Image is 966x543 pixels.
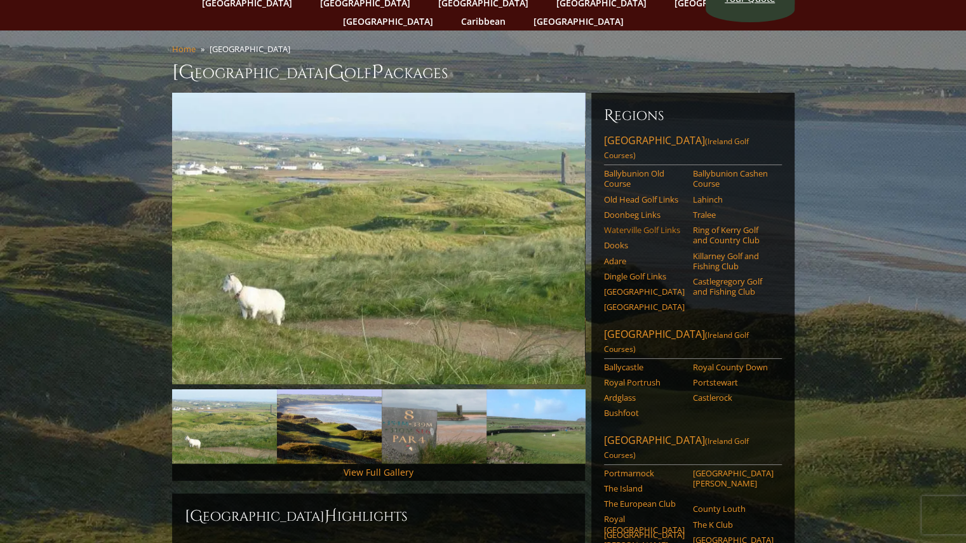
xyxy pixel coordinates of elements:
[337,12,439,30] a: [GEOGRAPHIC_DATA]
[604,225,685,235] a: Waterville Golf Links
[604,377,685,387] a: Royal Portrush
[604,433,782,465] a: [GEOGRAPHIC_DATA](Ireland Golf Courses)
[693,276,774,297] a: Castlegregory Golf and Fishing Club
[693,377,774,387] a: Portstewart
[604,168,685,189] a: Ballybunion Old Course
[604,210,685,220] a: Doonbeg Links
[693,210,774,220] a: Tralee
[527,12,630,30] a: [GEOGRAPHIC_DATA]
[604,499,685,509] a: The European Club
[604,468,685,478] a: Portmarnock
[604,256,685,266] a: Adare
[372,60,384,85] span: P
[693,168,774,189] a: Ballybunion Cashen Course
[604,483,685,493] a: The Island
[604,514,685,535] a: Royal [GEOGRAPHIC_DATA]
[604,136,749,161] span: (Ireland Golf Courses)
[693,520,774,530] a: The K Club
[693,225,774,246] a: Ring of Kerry Golf and Country Club
[693,392,774,403] a: Castlerock
[604,240,685,250] a: Dooks
[172,60,795,85] h1: [GEOGRAPHIC_DATA] olf ackages
[693,468,774,489] a: [GEOGRAPHIC_DATA][PERSON_NAME]
[604,271,685,281] a: Dingle Golf Links
[693,194,774,204] a: Lahinch
[693,504,774,514] a: County Louth
[604,302,685,312] a: [GEOGRAPHIC_DATA]
[604,408,685,418] a: Bushfoot
[210,43,295,55] li: [GEOGRAPHIC_DATA]
[604,327,782,359] a: [GEOGRAPHIC_DATA](Ireland Golf Courses)
[604,362,685,372] a: Ballycastle
[344,466,413,478] a: View Full Gallery
[604,436,749,460] span: (Ireland Golf Courses)
[604,105,782,126] h6: Regions
[604,133,782,165] a: [GEOGRAPHIC_DATA](Ireland Golf Courses)
[172,43,196,55] a: Home
[328,60,344,85] span: G
[604,330,749,354] span: (Ireland Golf Courses)
[693,362,774,372] a: Royal County Down
[185,506,572,526] h2: [GEOGRAPHIC_DATA] ighlights
[604,392,685,403] a: Ardglass
[604,194,685,204] a: Old Head Golf Links
[455,12,512,30] a: Caribbean
[604,286,685,297] a: [GEOGRAPHIC_DATA]
[325,506,337,526] span: H
[693,251,774,272] a: Killarney Golf and Fishing Club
